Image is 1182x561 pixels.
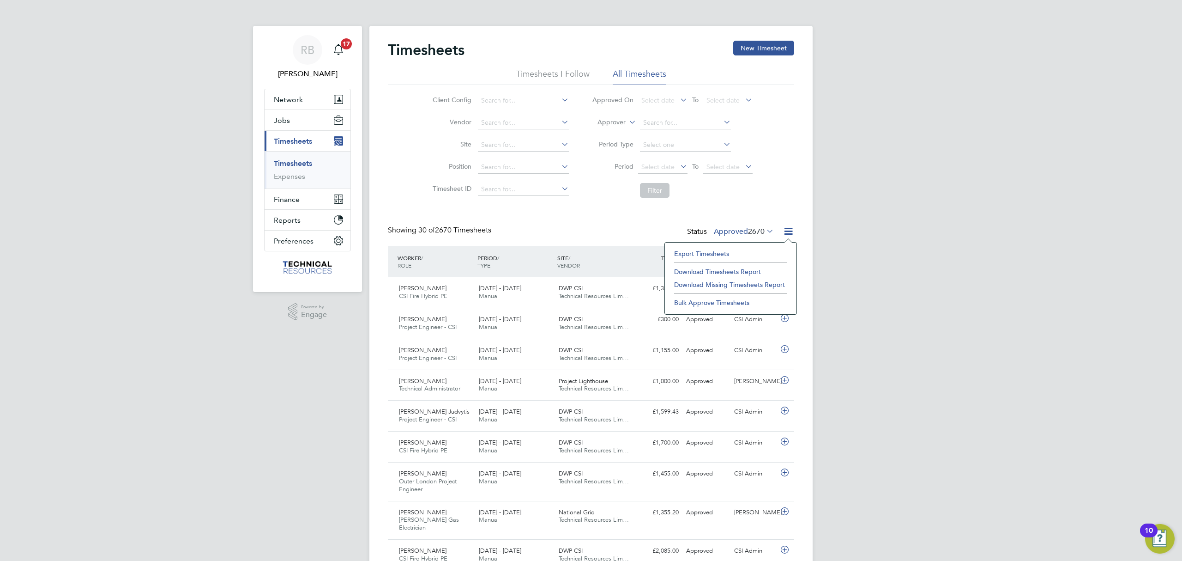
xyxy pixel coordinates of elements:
label: Timesheet ID [430,184,471,193]
div: Approved [682,466,730,482]
div: CSI Admin [730,543,778,559]
div: PERIOD [475,250,555,274]
a: Powered byEngage [288,303,327,321]
span: TOTAL [661,254,678,262]
span: / [421,254,423,262]
span: [PERSON_NAME] [399,439,446,446]
input: Search for... [478,183,569,196]
label: Period [592,162,633,171]
span: [DATE] - [DATE] [479,508,521,516]
span: Rianna Bowles [264,68,351,79]
span: CSI Fire Hybrid PE [399,446,447,454]
span: / [497,254,499,262]
div: Timesheets [265,151,350,189]
span: [PERSON_NAME] [399,315,446,323]
span: To [689,160,701,172]
span: Technical Administrator [399,384,460,392]
div: Status [687,226,776,238]
input: Search for... [478,94,569,107]
span: Powered by [301,303,327,311]
div: £1,155.00 [634,343,682,358]
span: [DATE] - [DATE] [479,547,521,555]
span: [PERSON_NAME] [399,346,446,354]
div: CSI Admin [730,404,778,420]
label: Approved [714,227,774,236]
span: Technical Resources Lim… [559,292,629,300]
span: [DATE] - [DATE] [479,315,521,323]
div: CSI Admin [730,312,778,327]
span: DWP CSI [559,315,583,323]
span: 2670 Timesheets [418,226,491,235]
span: [PERSON_NAME] [399,547,446,555]
input: Search for... [478,161,569,174]
span: Technical Resources Lim… [559,384,629,392]
span: Technical Resources Lim… [559,323,629,331]
li: Export Timesheets [669,247,792,260]
span: [DATE] - [DATE] [479,346,521,354]
span: Outer London Project Engineer [399,477,457,493]
span: / [568,254,570,262]
label: Approver [584,118,626,127]
span: 2670 [748,227,765,236]
span: Engage [301,311,327,319]
li: Download Timesheets Report [669,265,792,278]
button: Reports [265,210,350,230]
span: DWP CSI [559,284,583,292]
span: Select date [641,163,675,171]
span: DWP CSI [559,470,583,477]
span: [DATE] - [DATE] [479,439,521,446]
span: Technical Resources Lim… [559,415,629,423]
span: Reports [274,216,301,225]
span: Select date [641,96,675,104]
span: Manual [479,323,499,331]
span: Finance [274,195,300,204]
a: Timesheets [274,159,312,168]
div: [PERSON_NAME] [730,505,778,520]
span: DWP CSI [559,408,583,415]
li: All Timesheets [613,68,666,85]
span: [DATE] - [DATE] [479,470,521,477]
div: Approved [682,404,730,420]
div: Approved [682,312,730,327]
a: RB[PERSON_NAME] [264,35,351,79]
label: Period Type [592,140,633,148]
label: Approved On [592,96,633,104]
li: Timesheets I Follow [516,68,590,85]
span: Project Engineer - CSI [399,415,457,423]
span: Project Engineer - CSI [399,354,457,362]
span: [PERSON_NAME] Judvytis [399,408,470,415]
span: VENDOR [557,262,580,269]
div: £1,599.43 [634,404,682,420]
button: New Timesheet [733,41,794,55]
span: [PERSON_NAME] [399,284,446,292]
span: [DATE] - [DATE] [479,377,521,385]
span: [PERSON_NAME] [399,508,446,516]
span: Select date [706,96,740,104]
span: DWP CSI [559,439,583,446]
a: 17 [329,35,348,65]
div: CSI Admin [730,343,778,358]
span: Manual [479,477,499,485]
div: CSI Admin [730,466,778,482]
li: Bulk Approve Timesheets [669,296,792,309]
li: Download Missing Timesheets Report [669,278,792,291]
label: Client Config [430,96,471,104]
span: ROLE [398,262,411,269]
span: Select date [706,163,740,171]
span: Manual [479,292,499,300]
button: Jobs [265,110,350,130]
span: Manual [479,415,499,423]
span: [DATE] - [DATE] [479,284,521,292]
span: Network [274,95,303,104]
span: DWP CSI [559,346,583,354]
span: Manual [479,354,499,362]
span: [PERSON_NAME] [399,470,446,477]
input: Search for... [640,116,731,129]
div: Approved [682,343,730,358]
div: £1,350.00 [634,281,682,296]
div: Approved [682,505,730,520]
span: Preferences [274,237,314,245]
button: Filter [640,183,669,198]
span: [PERSON_NAME] [399,377,446,385]
div: £1,700.00 [634,435,682,451]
